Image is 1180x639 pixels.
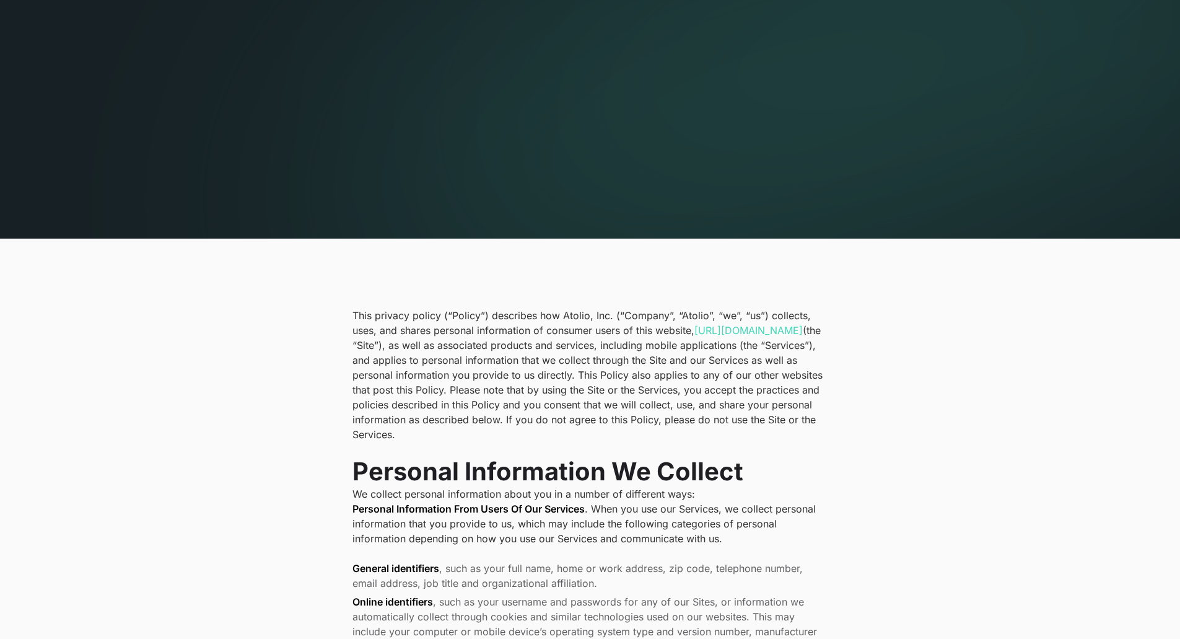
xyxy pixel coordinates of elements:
h2: Personal Information We Collect [352,457,828,487]
p: We collect personal information about you in a number of different ways: [352,487,828,501]
p: This privacy policy (“Policy”) describes how Atolio, Inc. (“Company”, “Atolio”, “we”, “us”) colle... [352,308,828,442]
strong: General identifiers [352,562,439,575]
strong: Online identifiers [352,596,433,608]
a: [URL][DOMAIN_NAME] [694,324,803,337]
strong: Personal Information From Users Of Our Services [352,503,585,515]
p: . When you use our Services, we collect personal information that you provide to us, which may in... [352,501,828,546]
li: , such as your full name, home or work address, zip code, telephone number, email address, job ti... [352,561,828,591]
p: ‍ [352,442,828,457]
